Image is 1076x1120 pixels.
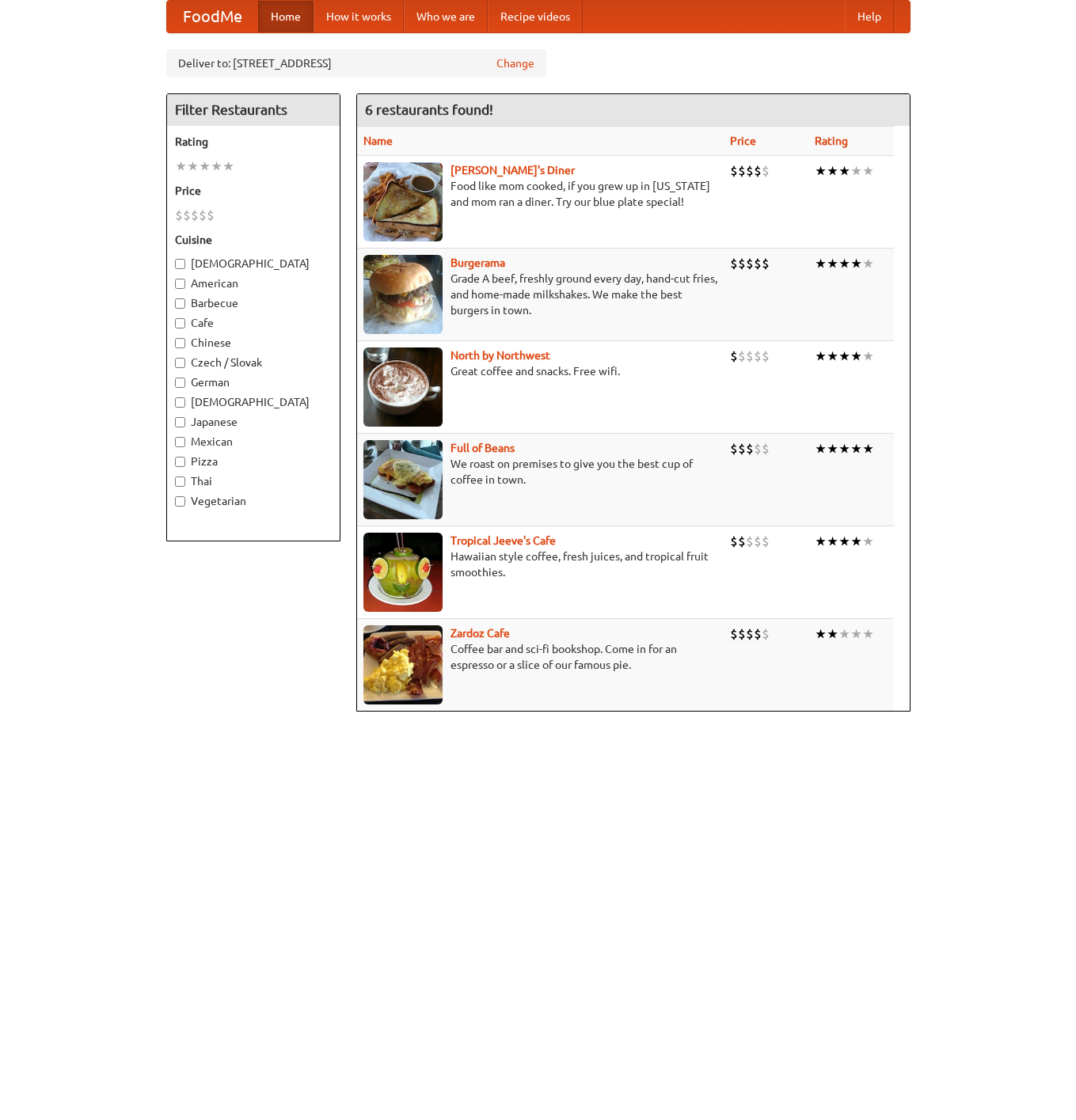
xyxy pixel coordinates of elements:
[167,1,258,32] a: FoodMe
[862,533,874,550] li: ★
[363,363,717,379] p: Great coffee and snacks. Free wifi.
[363,625,443,704] img: zardoz.jpg
[207,207,215,224] li: $
[175,295,332,311] label: Barbecue
[746,347,754,365] li: $
[363,456,717,488] p: We roast on premises to give you the best cup of coffee in town.
[754,625,762,643] li: $
[175,315,332,331] label: Cafe
[746,625,754,643] li: $
[451,442,515,454] a: Full of Beans
[762,625,770,643] li: $
[199,207,207,224] li: $
[167,94,340,126] h4: Filter Restaurants
[862,255,874,272] li: ★
[738,347,746,365] li: $
[175,434,332,450] label: Mexican
[746,255,754,272] li: $
[363,347,443,427] img: north.jpg
[838,347,850,365] li: ★
[827,347,838,365] li: ★
[754,533,762,550] li: $
[850,162,862,180] li: ★
[730,255,738,272] li: $
[754,255,762,272] li: $
[746,440,754,457] li: $
[451,164,575,177] a: [PERSON_NAME]'s Diner
[175,183,332,199] h5: Price
[827,440,838,457] li: ★
[850,440,862,457] li: ★
[166,49,546,78] div: Deliver to: [STREET_ADDRESS]
[838,440,850,457] li: ★
[815,255,827,272] li: ★
[363,162,443,241] img: sallys.jpg
[762,347,770,365] li: $
[496,55,534,71] a: Change
[175,259,185,269] input: [DEMOGRAPHIC_DATA]
[827,533,838,550] li: ★
[175,394,332,410] label: [DEMOGRAPHIC_DATA]
[827,255,838,272] li: ★
[175,256,332,271] label: [DEMOGRAPHIC_DATA]
[363,440,443,519] img: beans.jpg
[488,1,583,32] a: Recipe videos
[862,625,874,643] li: ★
[363,533,443,612] img: jeeves.jpg
[451,256,505,269] b: Burgerama
[838,625,850,643] li: ★
[363,271,717,318] p: Grade A beef, freshly ground every day, hand-cut fries, and home-made milkshakes. We make the bes...
[175,397,185,408] input: [DEMOGRAPHIC_DATA]
[314,1,404,32] a: How it works
[175,355,332,370] label: Czech / Slovak
[191,207,199,224] li: $
[258,1,314,32] a: Home
[404,1,488,32] a: Who we are
[815,347,827,365] li: ★
[746,162,754,180] li: $
[175,358,185,368] input: Czech / Slovak
[754,162,762,180] li: $
[815,533,827,550] li: ★
[754,440,762,457] li: $
[175,338,185,348] input: Chinese
[175,454,332,469] label: Pizza
[730,625,738,643] li: $
[175,493,332,509] label: Vegetarian
[187,158,199,175] li: ★
[738,255,746,272] li: $
[762,440,770,457] li: $
[451,349,550,362] a: North by Northwest
[862,440,874,457] li: ★
[363,135,393,147] a: Name
[738,625,746,643] li: $
[451,627,510,640] b: Zardoz Cafe
[363,255,443,334] img: burgerama.jpg
[175,414,332,430] label: Japanese
[211,158,222,175] li: ★
[838,255,850,272] li: ★
[730,440,738,457] li: $
[175,275,332,291] label: American
[754,347,762,365] li: $
[175,457,185,467] input: Pizza
[738,162,746,180] li: $
[365,102,493,117] ng-pluralize: 6 restaurants found!
[175,318,185,328] input: Cafe
[850,347,862,365] li: ★
[862,347,874,365] li: ★
[222,158,234,175] li: ★
[850,625,862,643] li: ★
[746,533,754,550] li: $
[175,279,185,289] input: American
[363,549,717,580] p: Hawaiian style coffee, fresh juices, and tropical fruit smoothies.
[845,1,894,32] a: Help
[838,162,850,180] li: ★
[363,178,717,210] p: Food like mom cooked, if you grew up in [US_STATE] and mom ran a diner. Try our blue plate special!
[815,625,827,643] li: ★
[175,298,185,309] input: Barbecue
[730,135,756,147] a: Price
[815,162,827,180] li: ★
